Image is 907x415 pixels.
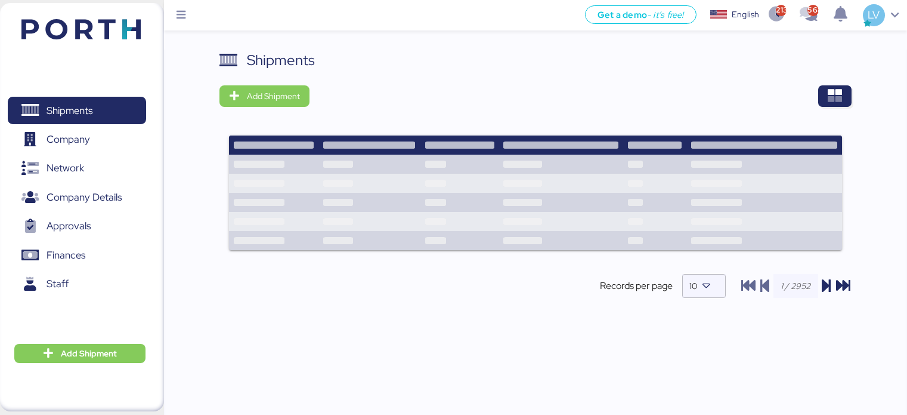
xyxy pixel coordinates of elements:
span: Network [47,159,84,177]
a: Approvals [8,213,146,240]
span: Company [47,131,90,148]
button: Add Shipment [14,344,146,363]
span: Approvals [47,217,91,235]
span: Company Details [47,189,122,206]
div: Shipments [247,50,315,71]
span: 10 [689,281,697,291]
span: Finances [47,247,85,264]
a: Shipments [8,97,146,124]
button: Menu [171,5,191,26]
a: Staff [8,270,146,298]
span: Add Shipment [247,89,300,103]
a: Finances [8,242,146,269]
a: Company [8,126,146,153]
span: Records per page [600,279,673,293]
input: 1 / 2952 [773,274,818,298]
span: Shipments [47,102,92,119]
a: Network [8,155,146,182]
div: English [732,8,759,21]
span: Add Shipment [61,346,117,361]
button: Add Shipment [219,85,309,107]
a: Company Details [8,184,146,211]
span: LV [868,7,880,23]
span: Staff [47,275,69,293]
